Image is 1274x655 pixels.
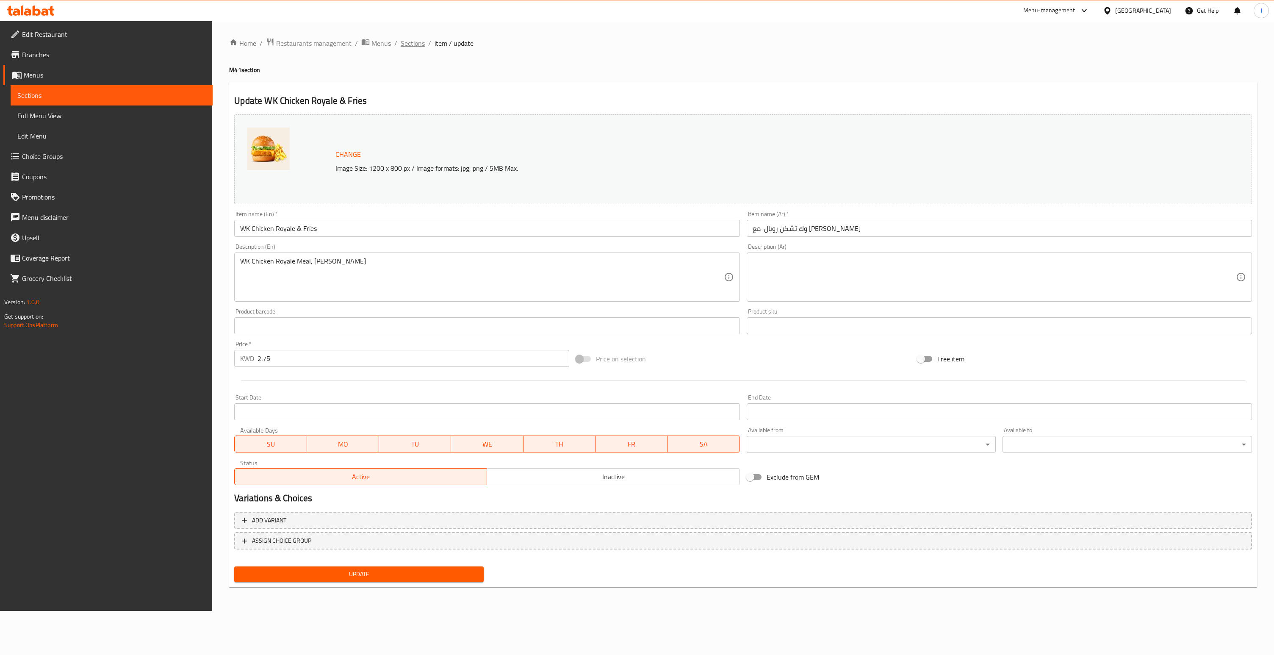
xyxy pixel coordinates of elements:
span: TU [382,438,448,450]
input: Please enter product barcode [234,317,739,334]
a: Sections [401,38,425,48]
span: Coverage Report [22,253,206,263]
span: Upsell [22,233,206,243]
p: Image Size: 1200 x 800 px / Image formats: jpg, png / 5MB Max. [332,163,1075,173]
div: ​ [747,436,996,453]
button: SU [234,436,307,452]
span: Edit Menu [17,131,206,141]
a: Menu disclaimer [3,207,213,228]
div: ​ [1003,436,1252,453]
span: Full Menu View [17,111,206,121]
li: / [355,38,358,48]
span: Edit Restaurant [22,29,206,39]
span: ASSIGN CHOICE GROUP [252,536,311,546]
span: SA [671,438,736,450]
span: item / update [435,38,474,48]
h2: Variations & Choices [234,492,1252,505]
div: Menu-management [1023,6,1075,16]
input: Please enter product sku [747,317,1252,334]
button: WE [451,436,523,452]
textarea: WK Chicken Royale Meal, [PERSON_NAME] [240,257,723,297]
button: Active [234,468,487,485]
span: Version: [4,297,25,308]
img: 1KD1DAYEVERYDAYReB18Nov07638675119361417882.jpg [247,128,290,170]
a: Edit Restaurant [3,24,213,44]
a: Support.OpsPlatform [4,319,58,330]
span: Grocery Checklist [22,273,206,283]
span: FR [599,438,664,450]
button: SA [667,436,739,452]
span: Choice Groups [22,151,206,161]
a: Full Menu View [11,105,213,126]
input: Please enter price [258,350,569,367]
span: Restaurants management [276,38,352,48]
h4: M41 section [229,66,1257,74]
button: Inactive [487,468,739,485]
span: Free item [937,354,964,364]
a: Menus [361,38,391,49]
a: Home [229,38,256,48]
span: WE [454,438,520,450]
li: / [260,38,263,48]
span: J [1260,6,1262,15]
div: [GEOGRAPHIC_DATA] [1115,6,1171,15]
span: Exclude from GEM [767,472,819,482]
button: ASSIGN CHOICE GROUP [234,532,1252,550]
button: TH [523,436,595,452]
a: Restaurants management [266,38,352,49]
li: / [428,38,431,48]
p: KWD [240,353,254,364]
a: Upsell [3,228,213,248]
input: Enter name En [234,220,739,237]
a: Grocery Checklist [3,268,213,289]
span: Sections [17,90,206,100]
span: Menus [371,38,391,48]
span: MO [310,438,376,450]
span: Price on selection [596,354,646,364]
span: Active [238,471,484,483]
a: Sections [11,85,213,105]
a: Branches [3,44,213,65]
a: Coverage Report [3,248,213,268]
span: Get support on: [4,311,43,322]
span: SU [238,438,303,450]
span: TH [527,438,592,450]
a: Menus [3,65,213,85]
h2: Update WK Chicken Royale & Fries [234,94,1252,107]
span: Promotions [22,192,206,202]
button: Add variant [234,512,1252,529]
span: Menus [24,70,206,80]
button: FR [595,436,667,452]
a: Promotions [3,187,213,207]
span: Coupons [22,172,206,182]
span: Add variant [252,515,286,526]
a: Coupons [3,167,213,187]
button: MO [307,436,379,452]
button: Change [332,146,364,163]
span: Branches [22,50,206,60]
button: TU [379,436,451,452]
span: 1.0.0 [26,297,39,308]
button: Update [234,566,484,582]
li: / [394,38,397,48]
nav: breadcrumb [229,38,1257,49]
a: Edit Menu [11,126,213,146]
a: Choice Groups [3,146,213,167]
span: Inactive [490,471,736,483]
span: Menu disclaimer [22,212,206,222]
span: Change [335,148,361,161]
span: Update [241,569,477,580]
input: Enter name Ar [747,220,1252,237]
